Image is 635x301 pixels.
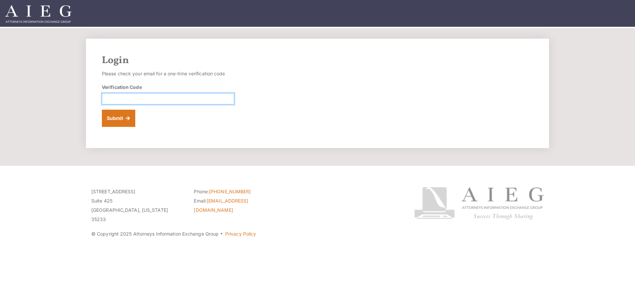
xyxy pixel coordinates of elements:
li: Email: [194,196,286,215]
span: · [220,234,223,237]
p: Please check your email for a one-time verification code [102,69,234,78]
a: [PHONE_NUMBER] [209,189,251,194]
a: Privacy Policy [225,231,256,237]
img: Attorneys Information Exchange Group logo [414,187,544,220]
img: Attorneys Information Exchange Group [5,5,71,23]
p: [STREET_ADDRESS] Suite 425 [GEOGRAPHIC_DATA], [US_STATE] 35233 [91,187,184,224]
button: Submit [102,110,135,127]
p: © Copyright 2025 Attorneys Information Exchange Group [91,229,389,239]
label: Verification Code [102,84,142,91]
a: [EMAIL_ADDRESS][DOMAIN_NAME] [194,198,248,213]
h2: Login [102,55,533,66]
li: Phone: [194,187,286,196]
